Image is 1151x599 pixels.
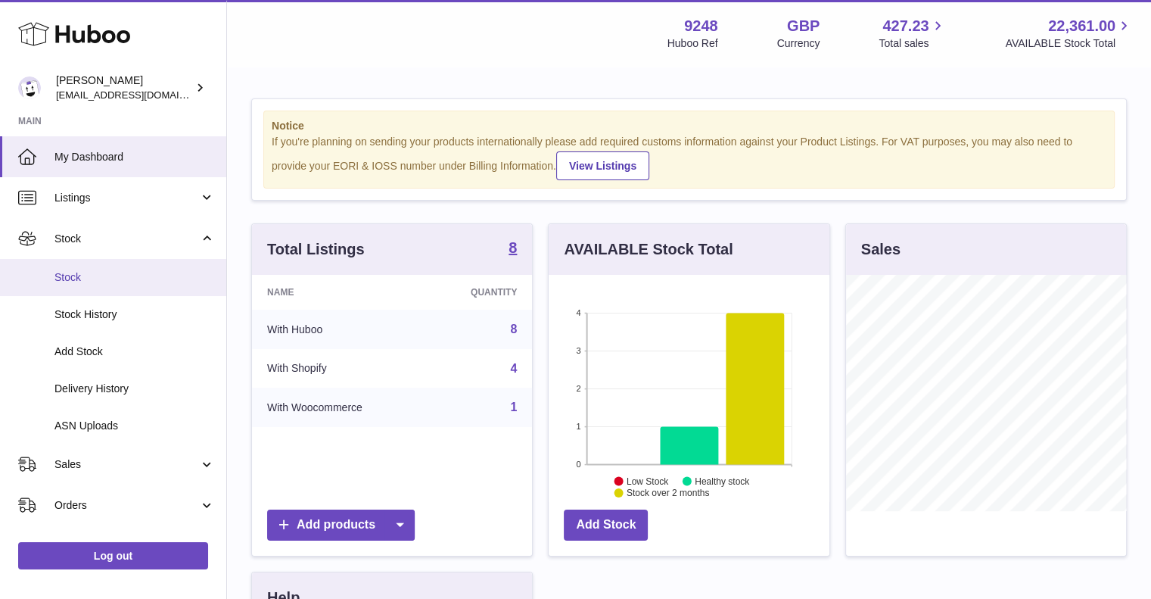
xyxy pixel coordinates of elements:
[509,240,517,255] strong: 8
[577,422,581,431] text: 1
[54,191,199,205] span: Listings
[510,323,517,335] a: 8
[56,89,222,101] span: [EMAIL_ADDRESS][DOMAIN_NAME]
[54,150,215,164] span: My Dashboard
[252,310,426,349] td: With Huboo
[556,151,649,180] a: View Listings
[577,460,581,469] text: 0
[627,488,709,498] text: Stock over 2 months
[426,275,533,310] th: Quantity
[272,119,1106,133] strong: Notice
[54,457,199,472] span: Sales
[54,382,215,396] span: Delivery History
[18,76,41,99] img: hello@fjor.life
[54,232,199,246] span: Stock
[56,73,192,102] div: [PERSON_NAME]
[54,345,215,359] span: Add Stock
[879,16,946,51] a: 427.23 Total sales
[267,510,415,541] a: Add products
[509,240,517,258] a: 8
[267,239,365,260] h3: Total Listings
[577,384,581,393] text: 2
[695,476,750,486] text: Healthy stock
[1005,16,1133,51] a: 22,361.00 AVAILABLE Stock Total
[54,307,215,322] span: Stock History
[54,419,215,433] span: ASN Uploads
[510,401,517,413] a: 1
[252,275,426,310] th: Name
[272,135,1106,180] div: If you're planning on sending your products internationally please add required customs informati...
[510,362,517,375] a: 4
[54,498,199,513] span: Orders
[577,308,581,317] text: 4
[627,476,669,486] text: Low Stock
[882,16,929,36] span: 427.23
[787,16,820,36] strong: GBP
[684,16,718,36] strong: 9248
[1005,36,1133,51] span: AVAILABLE Stock Total
[564,239,733,260] h3: AVAILABLE Stock Total
[564,510,648,541] a: Add Stock
[252,349,426,388] td: With Shopify
[1048,16,1115,36] span: 22,361.00
[667,36,718,51] div: Huboo Ref
[54,270,215,285] span: Stock
[879,36,946,51] span: Total sales
[577,346,581,355] text: 3
[861,239,901,260] h3: Sales
[252,388,426,427] td: With Woocommerce
[777,36,820,51] div: Currency
[18,542,208,569] a: Log out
